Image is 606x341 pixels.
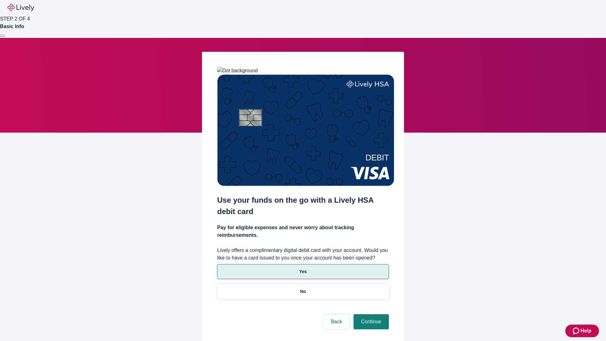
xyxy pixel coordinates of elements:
[8,4,34,11] img: Lively
[217,264,389,279] button: Yes
[217,75,394,186] img: Debit card
[300,288,306,295] p: No
[573,327,580,335] svg: Zendesk support icon
[580,327,591,335] span: Help
[217,247,389,262] label: Lively offers a complimentary digital debit card with your account. Would you like to have a card...
[217,284,389,299] button: No
[217,224,389,239] h4: Pay for eligible expenses and never worry about tracking reimbursements.
[299,268,307,275] p: Yes
[217,67,258,75] img: Dot background
[353,314,389,329] button: Continue
[565,325,599,337] button: Zendesk support iconHelp
[217,194,389,217] h2: Use your funds on the go with a Lively HSA debit card
[323,314,350,329] button: Back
